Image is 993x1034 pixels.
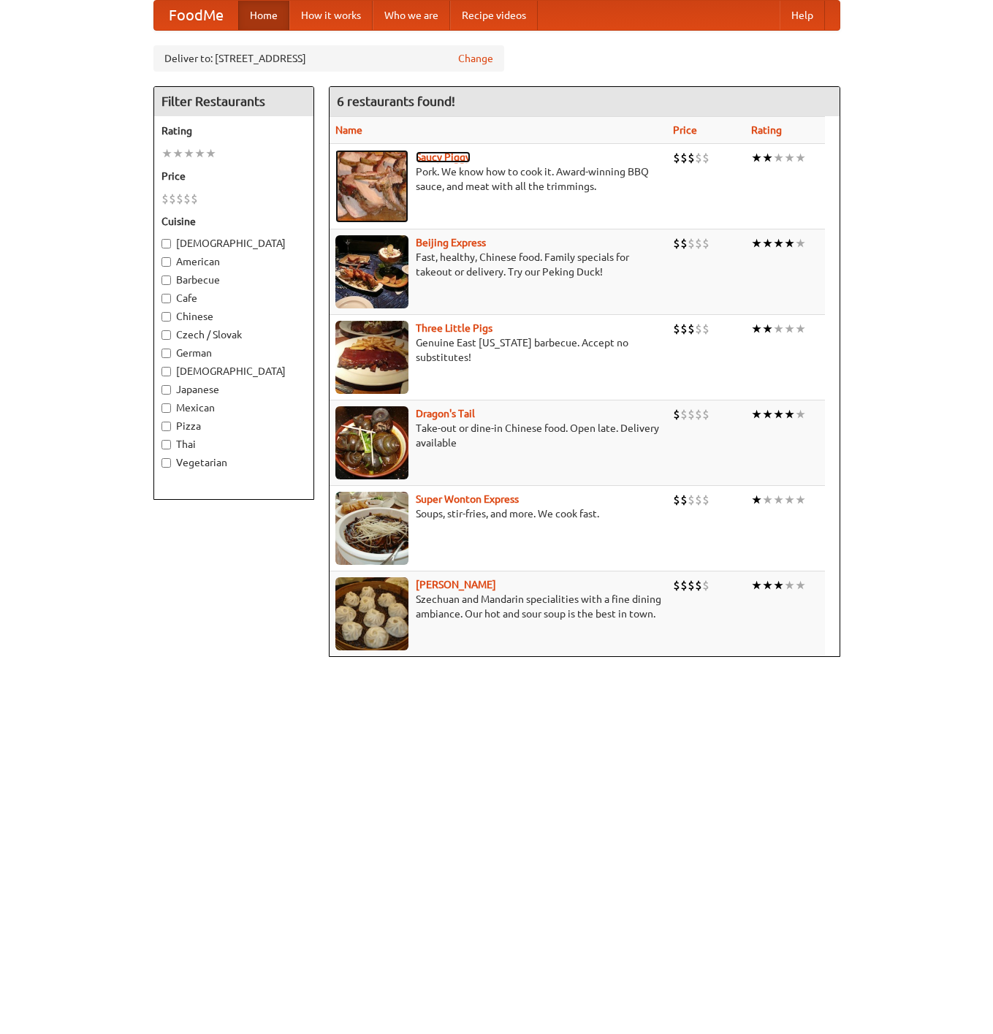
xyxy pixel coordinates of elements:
label: Chinese [161,309,306,324]
li: $ [673,321,680,337]
li: $ [695,577,702,593]
a: Name [335,124,362,136]
a: Saucy Piggy [416,151,471,163]
label: [DEMOGRAPHIC_DATA] [161,364,306,379]
p: Fast, healthy, Chinese food. Family specials for takeout or delivery. Try our Peking Duck! [335,250,662,279]
a: Three Little Pigs [416,322,492,334]
img: saucy.jpg [335,150,408,223]
li: ★ [751,577,762,593]
label: Cafe [161,291,306,305]
a: Beijing Express [416,237,486,248]
label: Thai [161,437,306,452]
label: Vegetarian [161,455,306,470]
input: Mexican [161,403,171,413]
li: ★ [784,150,795,166]
input: Cafe [161,294,171,303]
a: FoodMe [154,1,238,30]
li: $ [673,235,680,251]
input: Barbecue [161,275,171,285]
input: American [161,257,171,267]
li: $ [191,191,198,207]
li: ★ [784,321,795,337]
li: ★ [784,406,795,422]
a: How it works [289,1,373,30]
li: ★ [751,235,762,251]
li: $ [688,492,695,508]
li: ★ [795,406,806,422]
a: Rating [751,124,782,136]
li: ★ [762,235,773,251]
li: ★ [773,406,784,422]
li: ★ [751,321,762,337]
a: [PERSON_NAME] [416,579,496,590]
li: $ [680,321,688,337]
h5: Price [161,169,306,183]
input: Japanese [161,385,171,395]
a: Help [780,1,825,30]
li: $ [695,406,702,422]
li: ★ [194,145,205,161]
a: Who we are [373,1,450,30]
li: ★ [773,235,784,251]
li: $ [169,191,176,207]
li: ★ [762,577,773,593]
li: ★ [762,406,773,422]
li: ★ [784,235,795,251]
img: superwonton.jpg [335,492,408,565]
li: $ [695,235,702,251]
li: $ [688,150,695,166]
p: Soups, stir-fries, and more. We cook fast. [335,506,662,521]
li: ★ [172,145,183,161]
li: $ [673,577,680,593]
label: Barbecue [161,273,306,287]
li: $ [680,150,688,166]
li: ★ [762,150,773,166]
li: ★ [751,406,762,422]
li: $ [695,150,702,166]
h5: Rating [161,123,306,138]
li: ★ [773,577,784,593]
li: $ [161,191,169,207]
li: $ [680,577,688,593]
label: [DEMOGRAPHIC_DATA] [161,236,306,251]
li: $ [695,321,702,337]
p: Szechuan and Mandarin specialities with a fine dining ambiance. Our hot and sour soup is the best... [335,592,662,621]
label: Czech / Slovak [161,327,306,342]
b: Super Wonton Express [416,493,519,505]
li: $ [702,235,709,251]
input: Pizza [161,422,171,431]
li: ★ [205,145,216,161]
li: $ [176,191,183,207]
li: ★ [784,577,795,593]
li: $ [695,492,702,508]
li: ★ [751,492,762,508]
li: $ [673,492,680,508]
li: ★ [183,145,194,161]
li: ★ [762,321,773,337]
input: [DEMOGRAPHIC_DATA] [161,239,171,248]
b: Dragon's Tail [416,408,475,419]
li: ★ [773,150,784,166]
label: German [161,346,306,360]
input: [DEMOGRAPHIC_DATA] [161,367,171,376]
li: ★ [795,492,806,508]
img: beijing.jpg [335,235,408,308]
li: ★ [795,577,806,593]
li: $ [688,406,695,422]
img: littlepigs.jpg [335,321,408,394]
li: ★ [795,235,806,251]
li: ★ [161,145,172,161]
li: ★ [795,150,806,166]
li: $ [680,492,688,508]
label: Japanese [161,382,306,397]
a: Change [458,51,493,66]
a: Recipe videos [450,1,538,30]
input: Chinese [161,312,171,322]
a: Price [673,124,697,136]
div: Deliver to: [STREET_ADDRESS] [153,45,504,72]
input: Vegetarian [161,458,171,468]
